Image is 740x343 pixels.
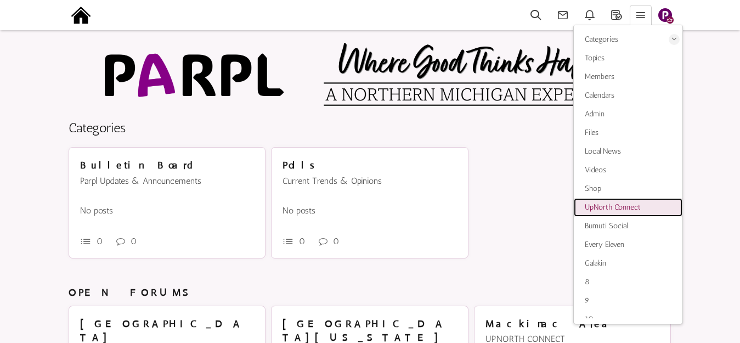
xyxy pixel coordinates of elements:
img: Slide1.png [658,8,672,22]
span: UpNorth Connect [585,203,641,212]
span: Every Eleven [585,240,624,249]
a: 8 [574,273,682,291]
span: Calendars [585,91,614,100]
a: Local News [574,142,682,161]
a: 10 [574,310,682,329]
a: Categories [574,30,682,49]
span: 8 [585,277,590,286]
span: Videos [585,165,606,175]
span: 0 [97,236,103,246]
a: Every Eleven [574,235,682,254]
span: 10 [585,314,594,324]
a: Shop [574,179,682,198]
a: Calendars [574,86,682,105]
a: Bulletin Board [80,160,193,171]
a: 9 [574,291,682,310]
span: Local News [585,147,621,156]
span: Files [585,128,598,137]
span: Admin [585,109,605,119]
span: 0 [299,236,305,246]
a: Members [574,68,682,86]
a: Videos [574,161,682,179]
span: 9 [585,296,589,305]
span: Galakin [585,258,606,268]
img: output-onlinepngtools%20-%202025-09-15T191211.976.png [69,3,93,27]
a: Bumuti Social [574,217,682,235]
a: Mackinac Area [485,318,613,330]
span: Bumuti Social [585,221,628,230]
a: Admin [574,105,682,123]
a: Files [574,123,682,142]
span: 0 [131,236,137,246]
h4: OPEN FORUMS [69,286,198,305]
span: Shop [585,184,601,193]
a: UpNorth Connect [574,198,682,217]
span: 0 [333,236,339,246]
a: Topics [574,49,682,68]
a: Galakin [574,254,682,273]
a: Categories [69,120,126,136]
span: Polls [283,159,320,171]
span: Members [585,72,614,81]
span: Topics [585,53,605,63]
span: Bulletin Board [80,159,193,171]
a: Polls [283,160,320,171]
